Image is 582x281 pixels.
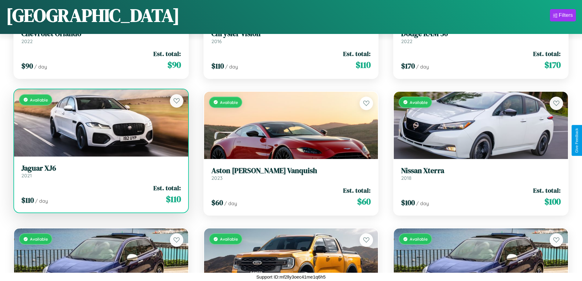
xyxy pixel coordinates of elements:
span: / day [416,200,429,206]
span: $ 110 [166,193,181,205]
h3: Dodge RAM 50 [401,29,561,38]
span: $ 110 [211,61,224,71]
span: $ 110 [21,195,34,205]
span: 2022 [401,38,412,44]
span: / day [224,200,237,206]
span: $ 170 [544,59,561,71]
span: Est. total: [533,186,561,195]
span: 2016 [211,38,222,44]
a: Dodge RAM 502022 [401,29,561,44]
span: $ 100 [401,198,415,208]
a: Jaguar XJ62021 [21,164,181,179]
span: / day [416,64,429,70]
span: $ 60 [211,198,223,208]
span: Available [220,236,238,242]
span: Est. total: [343,49,371,58]
a: Nissan Xterra2018 [401,166,561,181]
span: Available [410,100,428,105]
p: Support ID: mf2lly3oec41me1q6h5 [256,273,326,281]
span: Est. total: [533,49,561,58]
span: Est. total: [153,49,181,58]
h3: Aston [PERSON_NAME] Vanquish [211,166,371,175]
span: Available [410,236,428,242]
span: Available [30,97,48,102]
a: Chrysler Vision2016 [211,29,371,44]
h3: Jaguar XJ6 [21,164,181,173]
span: $ 110 [356,59,371,71]
span: $ 100 [544,195,561,208]
h3: Chrysler Vision [211,29,371,38]
span: $ 90 [167,59,181,71]
span: $ 90 [21,61,33,71]
span: 2022 [21,38,33,44]
h1: [GEOGRAPHIC_DATA] [6,3,180,28]
span: $ 170 [401,61,415,71]
span: Est. total: [343,186,371,195]
span: / day [34,64,47,70]
h3: Nissan Xterra [401,166,561,175]
span: / day [225,64,238,70]
a: Chevrolet Orlando2022 [21,29,181,44]
span: $ 60 [357,195,371,208]
span: 2023 [211,175,222,181]
span: Available [30,236,48,242]
span: / day [35,198,48,204]
button: Filters [550,9,576,21]
span: Est. total: [153,183,181,192]
span: 2021 [21,172,32,179]
h3: Chevrolet Orlando [21,29,181,38]
a: Aston [PERSON_NAME] Vanquish2023 [211,166,371,181]
div: Filters [559,12,573,18]
span: 2018 [401,175,412,181]
div: Give Feedback [575,128,579,153]
span: Available [220,100,238,105]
